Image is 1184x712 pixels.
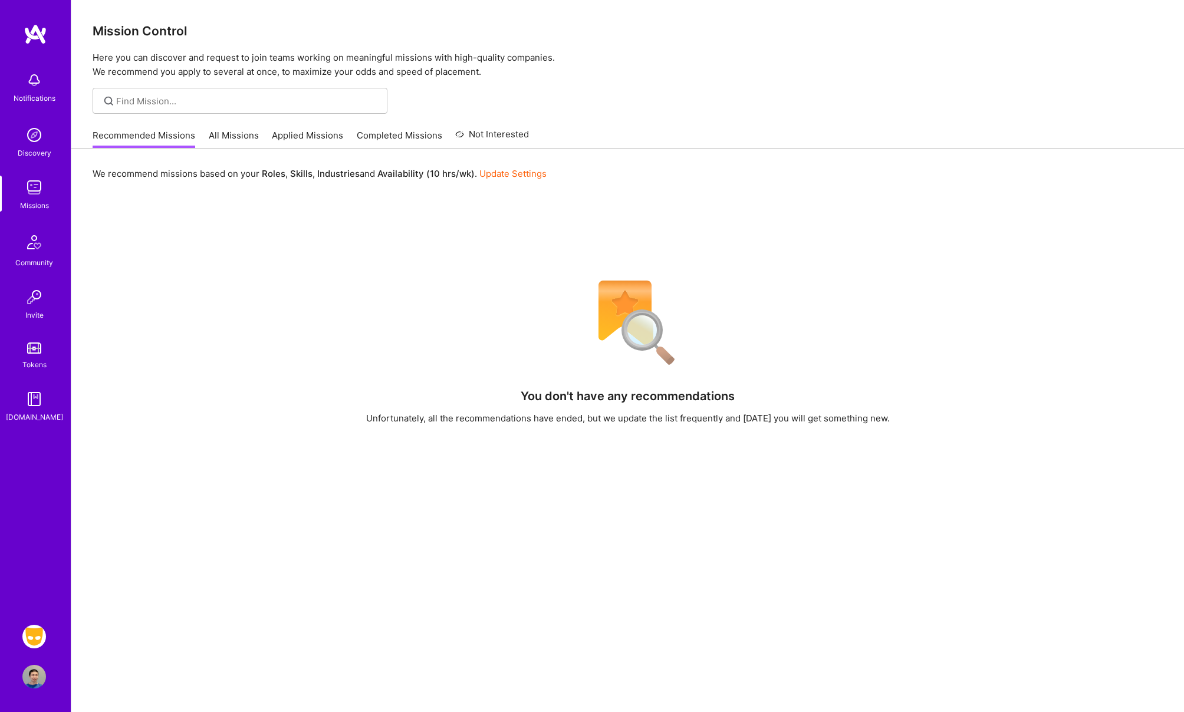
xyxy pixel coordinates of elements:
[22,123,46,147] img: discovery
[22,665,46,688] img: User Avatar
[578,273,678,373] img: No Results
[116,95,379,107] input: Find Mission...
[93,51,1163,79] p: Here you can discover and request to join teams working on meaningful missions with high-quality ...
[22,625,46,648] img: Grindr: Mobile + BE + Cloud
[272,129,343,149] a: Applied Missions
[521,389,735,403] h4: You don't have any recommendations
[15,256,53,269] div: Community
[479,168,547,179] a: Update Settings
[262,168,285,179] b: Roles
[27,342,41,354] img: tokens
[102,94,116,108] i: icon SearchGrey
[377,168,475,179] b: Availability (10 hrs/wk)
[22,387,46,411] img: guide book
[6,411,63,423] div: [DOMAIN_NAME]
[366,412,890,424] div: Unfortunately, all the recommendations have ended, but we update the list frequently and [DATE] y...
[20,228,48,256] img: Community
[18,147,51,159] div: Discovery
[93,129,195,149] a: Recommended Missions
[455,127,529,149] a: Not Interested
[357,129,442,149] a: Completed Missions
[290,168,313,179] b: Skills
[22,176,46,199] img: teamwork
[25,309,44,321] div: Invite
[19,665,49,688] a: User Avatar
[93,167,547,180] p: We recommend missions based on your , , and .
[22,68,46,92] img: bell
[22,358,47,371] div: Tokens
[19,625,49,648] a: Grindr: Mobile + BE + Cloud
[24,24,47,45] img: logo
[14,92,55,104] div: Notifications
[22,285,46,309] img: Invite
[93,24,1163,38] h3: Mission Control
[317,168,360,179] b: Industries
[209,129,259,149] a: All Missions
[20,199,49,212] div: Missions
